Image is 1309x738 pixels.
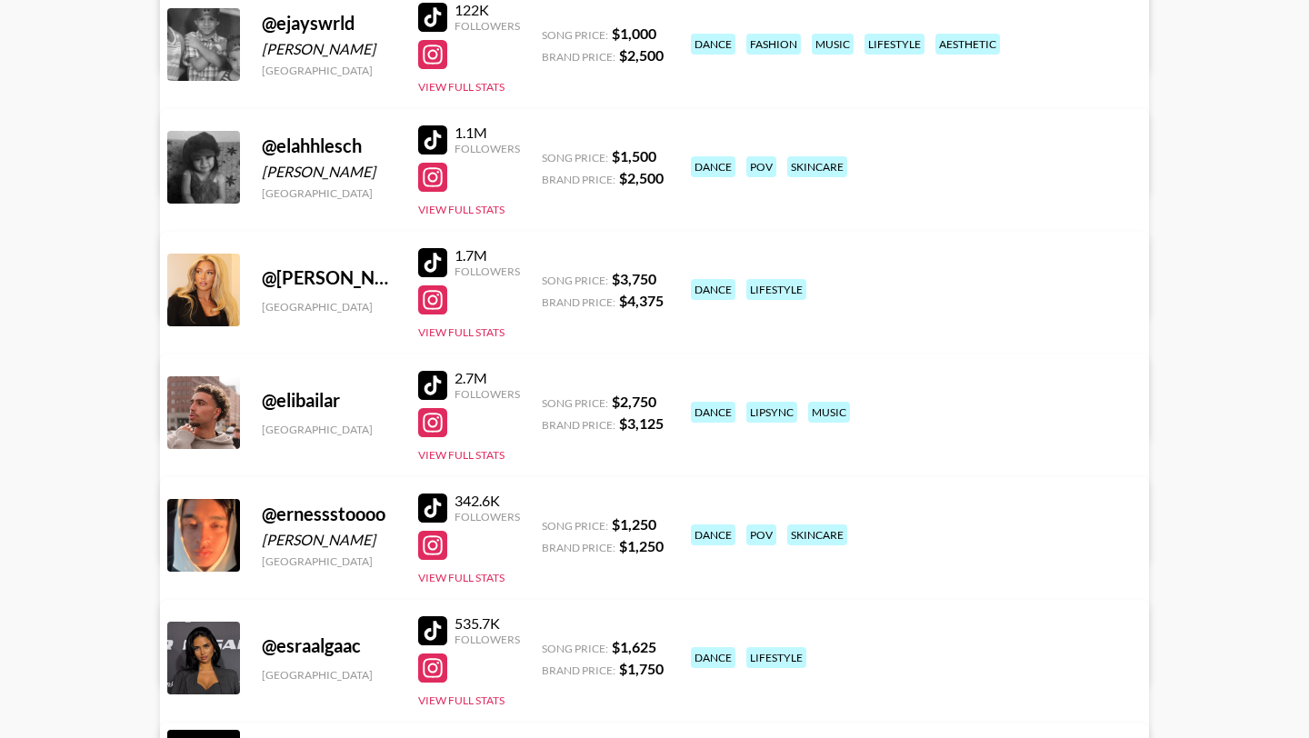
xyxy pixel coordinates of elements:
div: aesthetic [935,34,1000,55]
strong: $ 3,125 [619,414,664,432]
strong: $ 1,500 [612,147,656,165]
span: Song Price: [542,151,608,165]
div: lifestyle [864,34,924,55]
strong: $ 1,250 [619,537,664,554]
strong: $ 2,500 [619,169,664,186]
button: View Full Stats [418,693,505,707]
div: dance [691,34,735,55]
button: View Full Stats [418,203,505,216]
div: [GEOGRAPHIC_DATA] [262,554,396,568]
span: Song Price: [542,519,608,533]
div: Followers [455,387,520,401]
div: dance [691,647,735,668]
div: 342.6K [455,492,520,510]
div: @ esraalgaac [262,634,396,657]
div: 122K [455,1,520,19]
span: Song Price: [542,642,608,655]
div: Followers [455,264,520,278]
div: lifestyle [746,647,806,668]
div: skincare [787,156,847,177]
div: Followers [455,142,520,155]
div: @ ernessstoooo [262,503,396,525]
span: Brand Price: [542,50,615,64]
strong: $ 2,750 [612,393,656,410]
strong: $ 1,625 [612,638,656,655]
div: music [808,402,850,423]
div: dance [691,402,735,423]
button: View Full Stats [418,80,505,94]
strong: $ 3,750 [612,270,656,287]
div: 1.7M [455,246,520,264]
strong: $ 2,500 [619,46,664,64]
div: dance [691,156,735,177]
div: music [812,34,854,55]
div: dance [691,279,735,300]
span: Song Price: [542,274,608,287]
div: fashion [746,34,801,55]
div: [GEOGRAPHIC_DATA] [262,423,396,436]
div: 535.7K [455,614,520,633]
button: View Full Stats [418,448,505,462]
div: [PERSON_NAME] [262,40,396,58]
span: Brand Price: [542,541,615,554]
div: lifestyle [746,279,806,300]
div: [PERSON_NAME] [262,531,396,549]
div: Followers [455,633,520,646]
div: [GEOGRAPHIC_DATA] [262,668,396,682]
div: [GEOGRAPHIC_DATA] [262,186,396,200]
div: 1.1M [455,124,520,142]
strong: $ 1,250 [612,515,656,533]
span: Brand Price: [542,173,615,186]
button: View Full Stats [418,571,505,584]
span: Song Price: [542,28,608,42]
span: Brand Price: [542,295,615,309]
div: pov [746,156,776,177]
button: View Full Stats [418,325,505,339]
div: [PERSON_NAME] [262,163,396,181]
strong: $ 4,375 [619,292,664,309]
div: @ ejayswrld [262,12,396,35]
div: [GEOGRAPHIC_DATA] [262,300,396,314]
div: @ elahhlesch [262,135,396,157]
div: Followers [455,510,520,524]
div: 2.7M [455,369,520,387]
div: Followers [455,19,520,33]
div: skincare [787,524,847,545]
div: @ [PERSON_NAME].[PERSON_NAME] [262,266,396,289]
strong: $ 1,000 [612,25,656,42]
div: @ elibailar [262,389,396,412]
span: Brand Price: [542,663,615,677]
div: dance [691,524,735,545]
span: Brand Price: [542,418,615,432]
div: pov [746,524,776,545]
div: lipsync [746,402,797,423]
strong: $ 1,750 [619,660,664,677]
span: Song Price: [542,396,608,410]
div: [GEOGRAPHIC_DATA] [262,64,396,77]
